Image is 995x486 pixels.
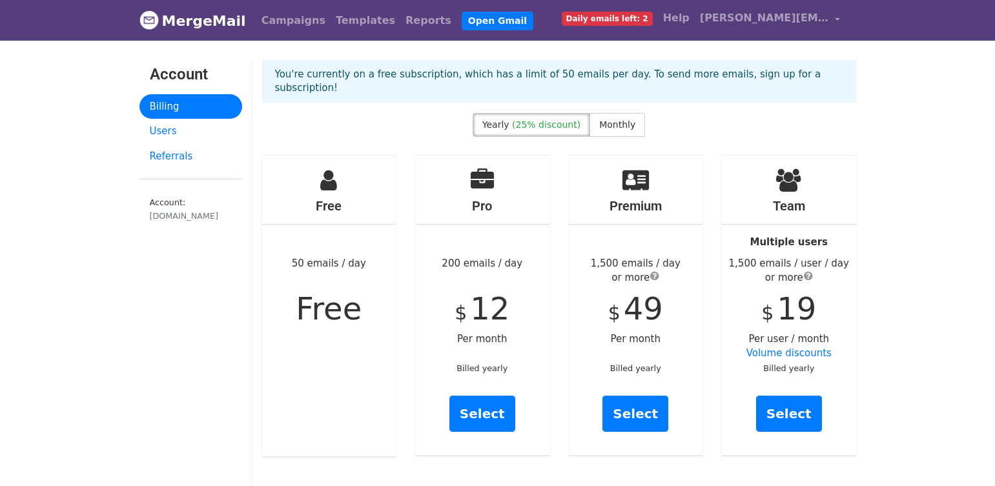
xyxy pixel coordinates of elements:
span: 49 [624,290,663,327]
a: Billing [139,94,242,119]
h4: Team [722,198,856,214]
img: MergeMail logo [139,10,159,30]
span: [PERSON_NAME][EMAIL_ADDRESS][DOMAIN_NAME] [700,10,829,26]
div: 1,500 emails / user / day or more [722,256,856,285]
span: $ [608,301,621,324]
a: Templates [331,8,400,34]
small: Billed yearly [610,363,661,373]
a: Reports [400,8,456,34]
a: Select [449,396,515,432]
a: Users [139,119,242,144]
a: Select [602,396,668,432]
div: 1,500 emails / day or more [569,256,703,285]
a: Referrals [139,144,242,169]
h3: Account [150,65,232,84]
a: MergeMail [139,7,246,34]
a: Volume discounts [746,347,832,359]
span: Daily emails left: 2 [562,12,653,26]
span: 19 [777,290,816,327]
div: 200 emails / day Per month [415,156,549,455]
span: (25% discount) [512,119,580,130]
a: [PERSON_NAME][EMAIL_ADDRESS][DOMAIN_NAME] [695,5,846,35]
a: Open Gmail [462,12,533,30]
div: Per user / month [722,156,856,455]
p: You're currently on a free subscription, which has a limit of 50 emails per day. To send more ema... [275,68,843,95]
a: Daily emails left: 2 [557,5,658,31]
h4: Pro [415,198,549,214]
a: Campaigns [256,8,331,34]
a: Help [658,5,695,31]
span: 12 [470,290,509,327]
span: $ [761,301,774,324]
small: Billed yearly [763,363,814,373]
h4: Premium [569,198,703,214]
span: Free [296,290,362,327]
span: Monthly [599,119,635,130]
div: [DOMAIN_NAME] [150,210,232,222]
small: Account: [150,197,232,222]
div: 50 emails / day [262,156,396,456]
div: Per month [569,156,703,455]
small: Billed yearly [456,363,508,373]
h4: Free [262,198,396,214]
a: Select [756,396,822,432]
span: $ [455,301,467,324]
span: Yearly [482,119,509,130]
strong: Multiple users [750,236,828,248]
